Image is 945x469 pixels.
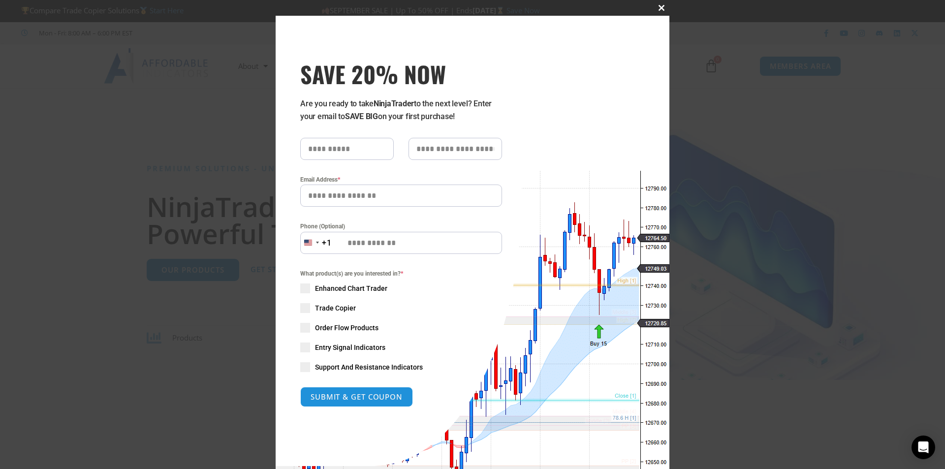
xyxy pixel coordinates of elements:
[300,303,502,313] label: Trade Copier
[300,175,502,185] label: Email Address
[315,362,423,372] span: Support And Resistance Indicators
[300,323,502,333] label: Order Flow Products
[315,343,385,352] span: Entry Signal Indicators
[300,97,502,123] p: Are you ready to take to the next level? Enter your email to on your first purchase!
[315,323,378,333] span: Order Flow Products
[300,362,502,372] label: Support And Resistance Indicators
[315,283,387,293] span: Enhanced Chart Trader
[300,343,502,352] label: Entry Signal Indicators
[912,436,935,459] div: Open Intercom Messenger
[300,387,413,407] button: SUBMIT & GET COUPON
[300,221,502,231] label: Phone (Optional)
[300,232,332,254] button: Selected country
[345,112,378,121] strong: SAVE BIG
[315,303,356,313] span: Trade Copier
[322,237,332,250] div: +1
[374,99,414,108] strong: NinjaTrader
[300,60,502,88] h3: SAVE 20% NOW
[300,269,502,279] span: What product(s) are you interested in?
[300,283,502,293] label: Enhanced Chart Trader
